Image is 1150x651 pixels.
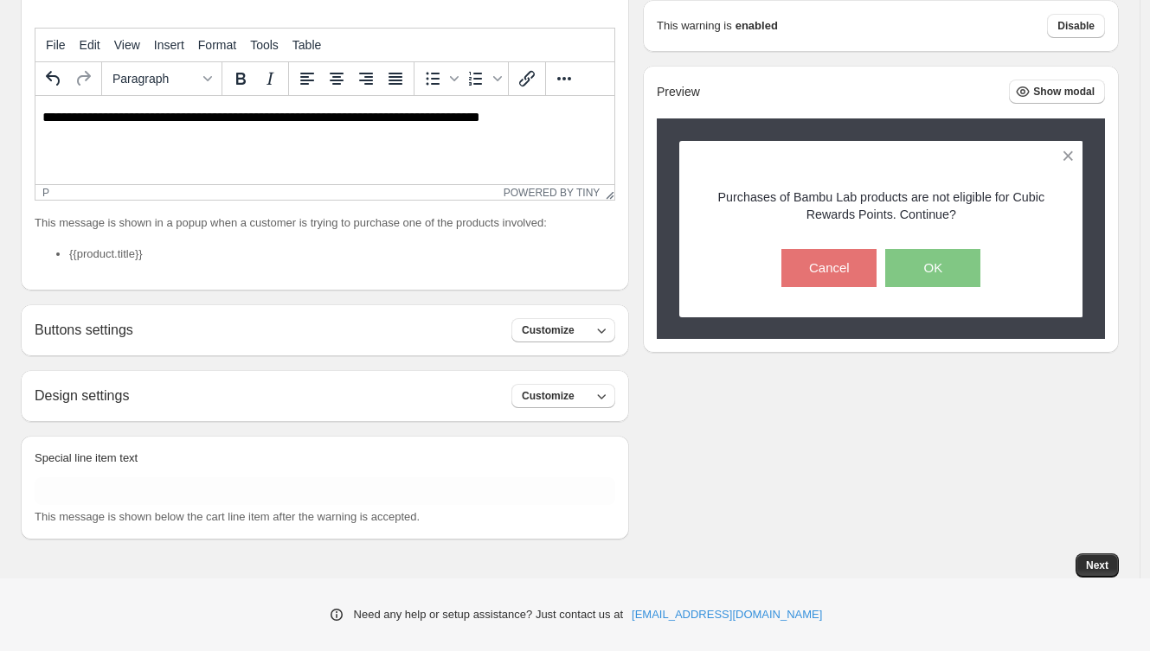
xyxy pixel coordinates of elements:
[657,85,700,99] h2: Preview
[292,38,321,52] span: Table
[198,38,236,52] span: Format
[112,72,197,86] span: Paragraph
[114,38,140,52] span: View
[42,187,49,199] div: p
[35,451,138,464] span: Special line item text
[781,249,877,287] button: Cancel
[1009,80,1105,104] button: Show modal
[39,64,68,93] button: Undo
[226,64,255,93] button: Bold
[46,38,66,52] span: File
[1076,553,1119,578] button: Next
[511,318,615,342] button: Customize
[600,185,614,200] div: Resize
[154,38,184,52] span: Insert
[710,188,1053,223] p: Purchases of Bambu Lab products are not eligible for Cubic Rewards Points. Continue?
[522,389,575,403] span: Customize
[35,214,615,232] p: This message is shown in a popup when a customer is trying to purchase one of the products involved:
[418,64,461,93] div: Bullet list
[35,387,129,404] h2: Design settings
[549,64,579,93] button: More...
[106,64,218,93] button: Formats
[1086,558,1108,572] span: Next
[292,64,322,93] button: Align left
[511,384,615,408] button: Customize
[1047,14,1105,38] button: Disable
[736,17,778,35] strong: enabled
[512,64,542,93] button: Insert/edit link
[69,246,615,263] li: {{product.title}}
[255,64,285,93] button: Italic
[1057,19,1095,33] span: Disable
[35,96,614,184] iframe: Rich Text Area
[885,249,980,287] button: OK
[351,64,381,93] button: Align right
[250,38,279,52] span: Tools
[632,606,822,623] a: [EMAIL_ADDRESS][DOMAIN_NAME]
[461,64,504,93] div: Numbered list
[657,17,732,35] p: This warning is
[35,322,133,338] h2: Buttons settings
[322,64,351,93] button: Align center
[381,64,410,93] button: Justify
[35,510,420,523] span: This message is shown below the cart line item after the warning is accepted.
[522,323,575,337] span: Customize
[504,187,601,199] a: Powered by Tiny
[1033,85,1095,99] span: Show modal
[68,64,98,93] button: Redo
[80,38,100,52] span: Edit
